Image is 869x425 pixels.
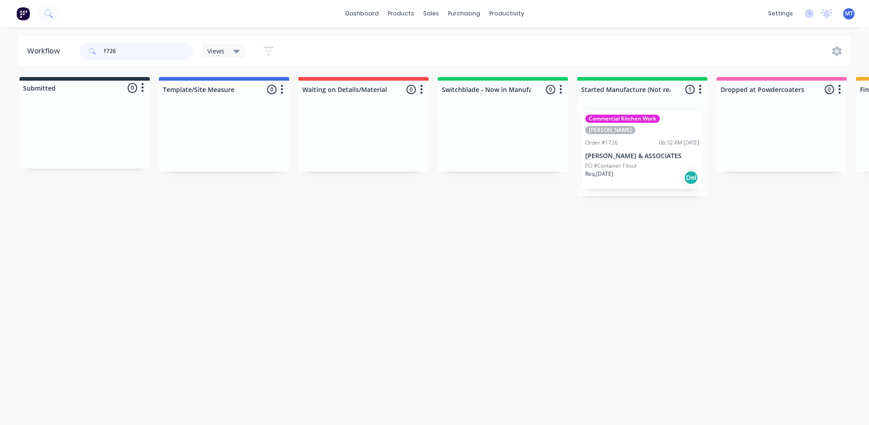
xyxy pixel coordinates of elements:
[659,139,699,147] div: 06:32 AM [DATE]
[684,170,698,185] div: Del
[585,170,613,178] p: Req. [DATE]
[341,7,383,20] a: dashboard
[383,7,419,20] div: products
[582,111,703,189] div: Commercial Kitchen Work[PERSON_NAME]Order #172606:32 AM [DATE][PERSON_NAME] & ASSOCIATESPO #Conta...
[444,7,485,20] div: purchasing
[585,139,618,147] div: Order #1726
[585,152,699,160] p: [PERSON_NAME] & ASSOCIATES
[419,7,444,20] div: sales
[485,7,529,20] div: productivity
[103,42,193,60] input: Search for orders...
[27,46,64,57] div: Workflow
[585,126,635,134] div: [PERSON_NAME]
[845,10,853,18] span: MT
[16,7,30,20] img: Factory
[764,7,797,20] div: settings
[585,162,637,170] p: PO #Container Fitout
[207,46,224,56] span: Views
[585,115,660,123] div: Commercial Kitchen Work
